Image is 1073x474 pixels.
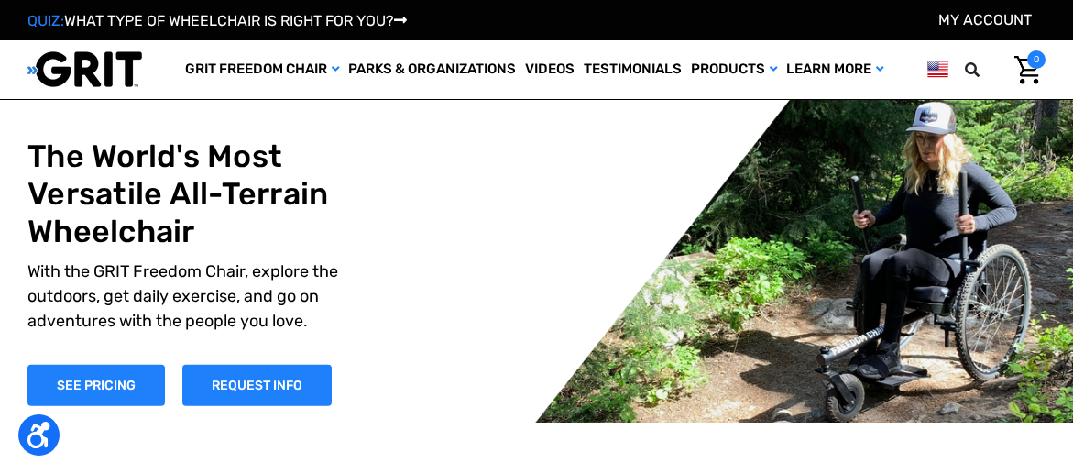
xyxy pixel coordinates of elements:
[979,356,1065,442] iframe: Tidio Chat
[927,58,948,81] img: us.png
[1014,56,1041,84] img: Cart
[579,40,686,99] a: Testimonials
[344,40,520,99] a: Parks & Organizations
[520,40,579,99] a: Videos
[27,259,339,334] p: With the GRIT Freedom Chair, explore the outdoors, get daily exercise, and go on adventures with ...
[182,365,332,406] a: Slide number 1, Request Information
[27,138,339,250] h1: The World's Most Versatile All-Terrain Wheelchair
[686,40,782,99] a: Products
[27,12,64,29] span: QUIZ:
[27,50,142,88] img: GRIT All-Terrain Wheelchair and Mobility Equipment
[938,11,1032,28] a: Account
[1027,50,1046,69] span: 0
[1001,50,1046,89] a: Cart with 0 items
[181,40,344,99] a: GRIT Freedom Chair
[782,40,888,99] a: Learn More
[27,12,407,29] a: QUIZ:WHAT TYPE OF WHEELCHAIR IS RIGHT FOR YOU?
[27,365,165,406] a: Shop Now
[991,50,1001,89] input: Search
